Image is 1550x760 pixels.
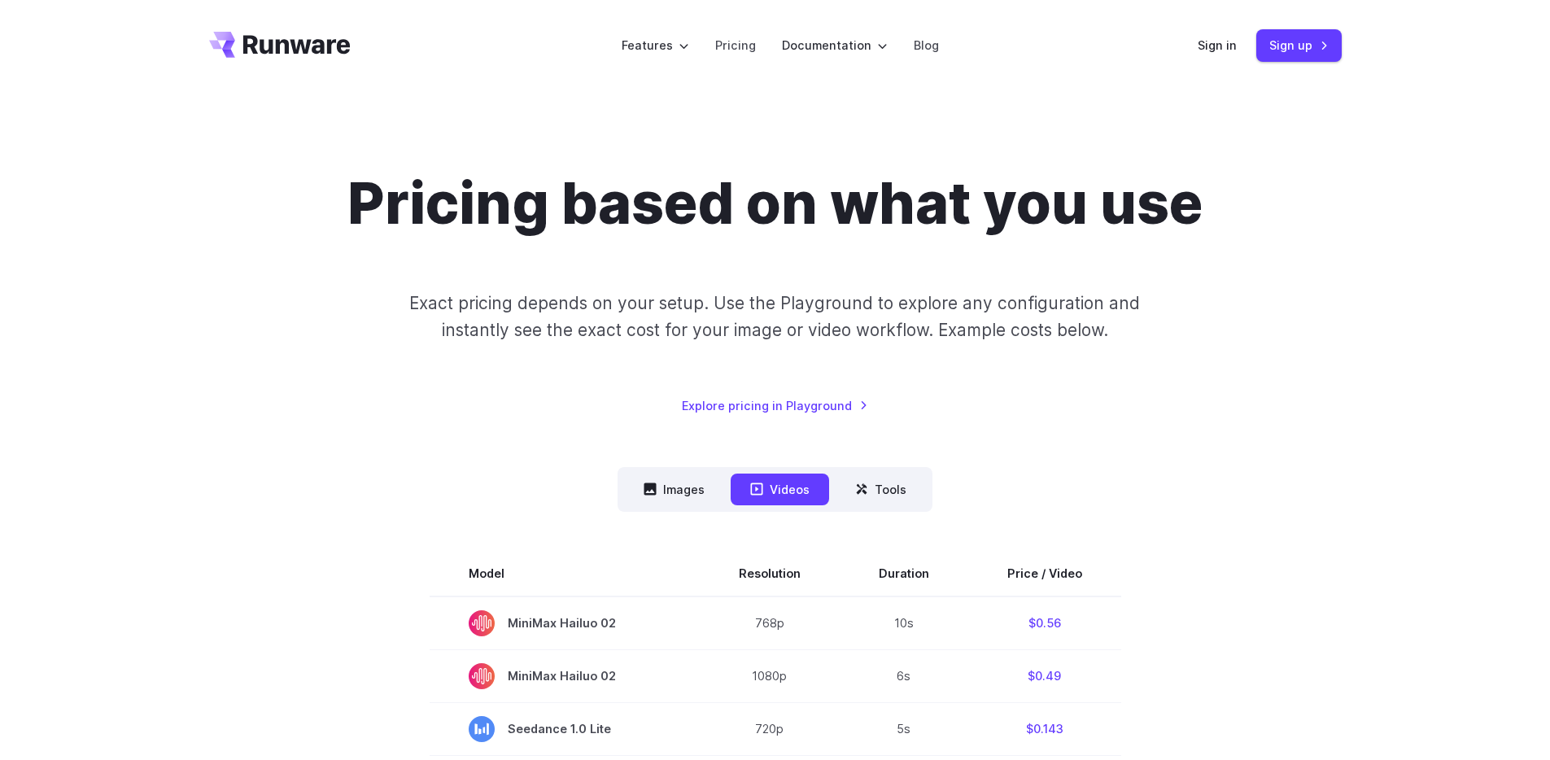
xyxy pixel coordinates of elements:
[840,551,968,596] th: Duration
[700,596,840,650] td: 768p
[700,649,840,702] td: 1080p
[624,474,724,505] button: Images
[914,36,939,55] a: Blog
[968,702,1121,755] td: $0.143
[840,649,968,702] td: 6s
[1256,29,1342,61] a: Sign up
[715,36,756,55] a: Pricing
[1198,36,1237,55] a: Sign in
[840,596,968,650] td: 10s
[347,169,1203,238] h1: Pricing based on what you use
[430,551,700,596] th: Model
[700,551,840,596] th: Resolution
[731,474,829,505] button: Videos
[968,551,1121,596] th: Price / Video
[682,396,868,415] a: Explore pricing in Playground
[209,32,351,58] a: Go to /
[469,663,661,689] span: MiniMax Hailuo 02
[782,36,888,55] label: Documentation
[469,610,661,636] span: MiniMax Hailuo 02
[469,716,661,742] span: Seedance 1.0 Lite
[836,474,926,505] button: Tools
[968,596,1121,650] td: $0.56
[622,36,689,55] label: Features
[840,702,968,755] td: 5s
[700,702,840,755] td: 720p
[968,649,1121,702] td: $0.49
[378,290,1171,344] p: Exact pricing depends on your setup. Use the Playground to explore any configuration and instantl...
